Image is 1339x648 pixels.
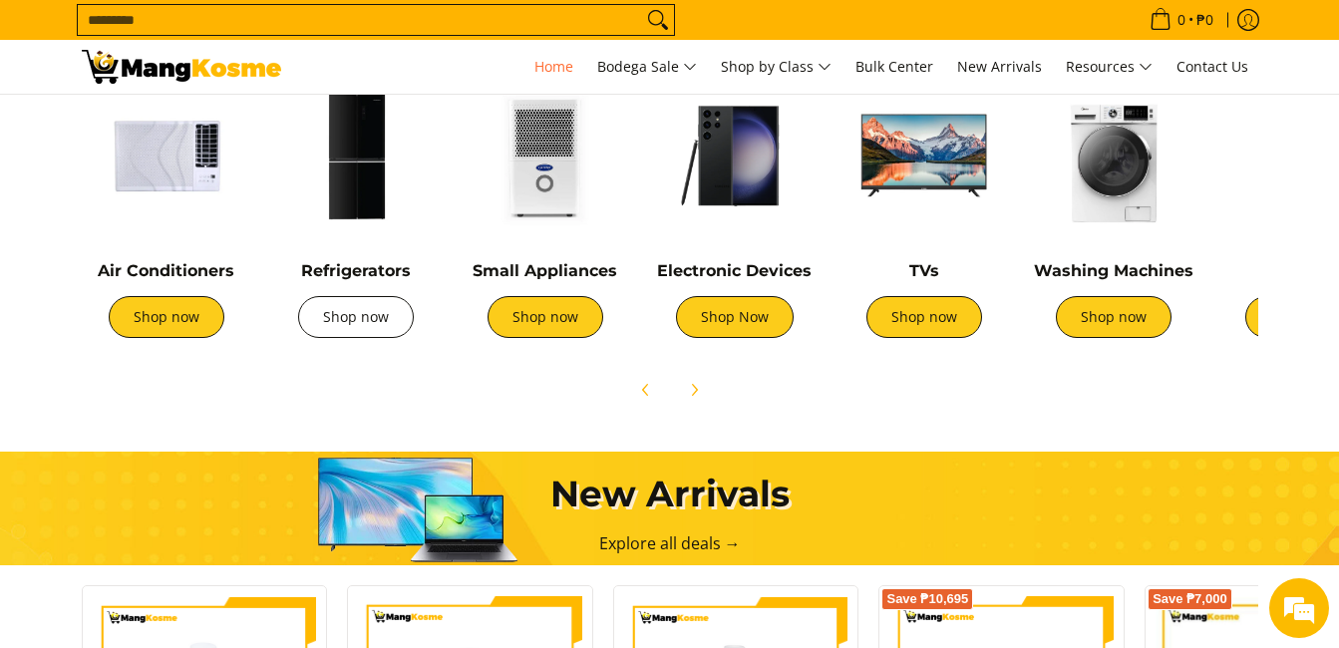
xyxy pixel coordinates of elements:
a: Shop now [866,296,982,338]
a: Explore all deals → [599,532,741,554]
a: Shop now [1056,296,1172,338]
span: Contact Us [1176,57,1248,76]
a: Refrigerators [301,261,411,280]
span: New Arrivals [957,57,1042,76]
a: Air Conditioners [98,261,234,280]
a: Small Appliances [473,261,617,280]
span: Save ₱7,000 [1153,593,1227,605]
span: We're online! [116,196,275,398]
span: Shop by Class [721,55,832,80]
img: Small Appliances [461,71,630,240]
textarea: Type your message and hit 'Enter' [10,435,380,504]
a: Shop now [488,296,603,338]
nav: Main Menu [301,40,1258,94]
a: Shop Now [676,296,794,338]
img: Air Conditioners [82,71,251,240]
img: Washing Machines [1029,71,1198,240]
img: Refrigerators [271,71,441,240]
a: New Arrivals [947,40,1052,94]
a: Electronic Devices [657,261,812,280]
button: Search [642,5,674,35]
a: Washing Machines [1034,261,1193,280]
a: Shop by Class [711,40,841,94]
span: Save ₱10,695 [886,593,968,605]
a: Shop now [298,296,414,338]
div: Chat with us now [104,112,335,138]
img: Mang Kosme: Your Home Appliances Warehouse Sale Partner! [82,50,281,84]
img: Electronic Devices [650,71,820,240]
a: Resources [1056,40,1163,94]
span: 0 [1174,13,1188,27]
span: Home [534,57,573,76]
a: TVs [909,261,939,280]
a: Bulk Center [845,40,943,94]
a: Shop now [109,296,224,338]
div: Minimize live chat window [327,10,375,58]
span: Bodega Sale [597,55,697,80]
button: Next [672,368,716,412]
span: ₱0 [1193,13,1216,27]
img: TVs [839,71,1009,240]
a: Contact Us [1167,40,1258,94]
span: • [1144,9,1219,31]
span: Bulk Center [855,57,933,76]
span: Resources [1066,55,1153,80]
button: Previous [624,368,668,412]
a: Home [524,40,583,94]
a: Bodega Sale [587,40,707,94]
